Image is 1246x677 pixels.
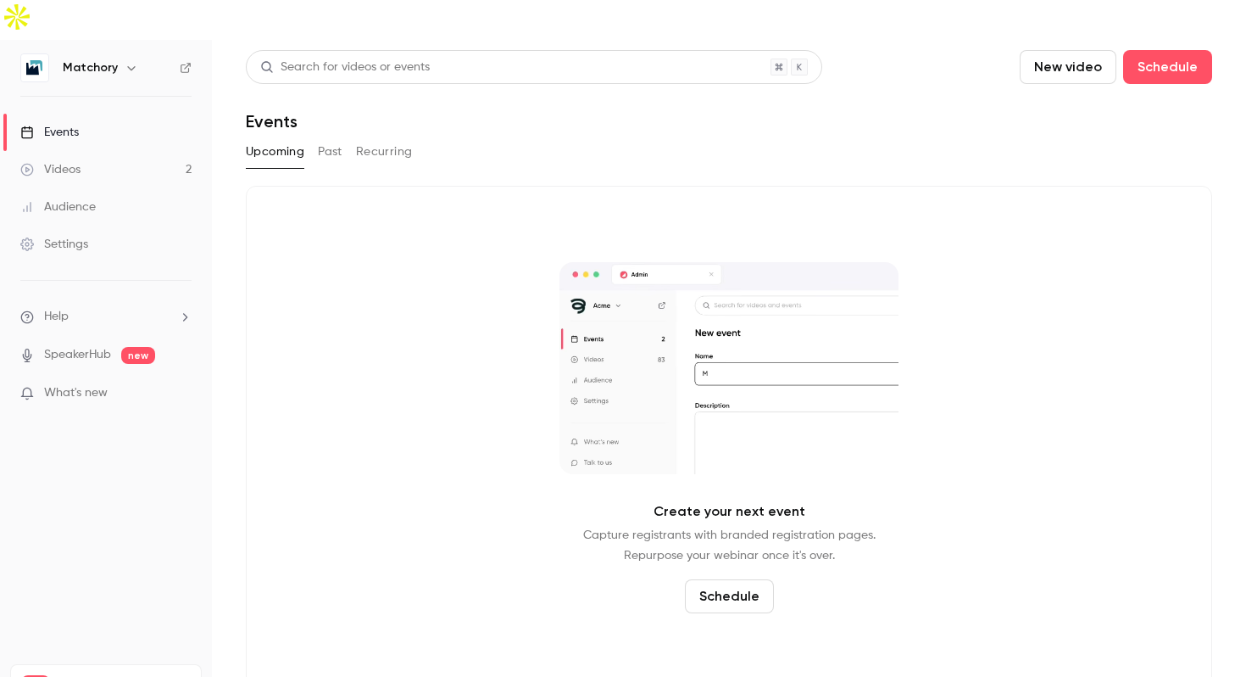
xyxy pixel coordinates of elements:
span: new [121,347,155,364]
button: New video [1020,50,1116,84]
button: Past [318,138,342,165]
div: Events [20,124,79,141]
button: Upcoming [246,138,304,165]
div: Search for videos or events [260,59,430,76]
div: Settings [20,236,88,253]
h6: Matchory [63,59,118,76]
span: What's new [44,384,108,402]
p: Capture registrants with branded registration pages. Repurpose your webinar once it's over. [583,525,876,566]
p: Create your next event [654,501,805,522]
h1: Events [246,111,298,131]
img: Matchory [21,54,48,81]
span: Help [44,308,69,326]
iframe: Noticeable Trigger [171,386,192,401]
div: Videos [20,161,81,178]
div: Audience [20,199,96,215]
button: Recurring [356,138,413,165]
button: Schedule [685,579,774,613]
li: help-dropdown-opener [20,308,192,326]
a: SpeakerHub [44,346,111,364]
button: Schedule [1123,50,1212,84]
